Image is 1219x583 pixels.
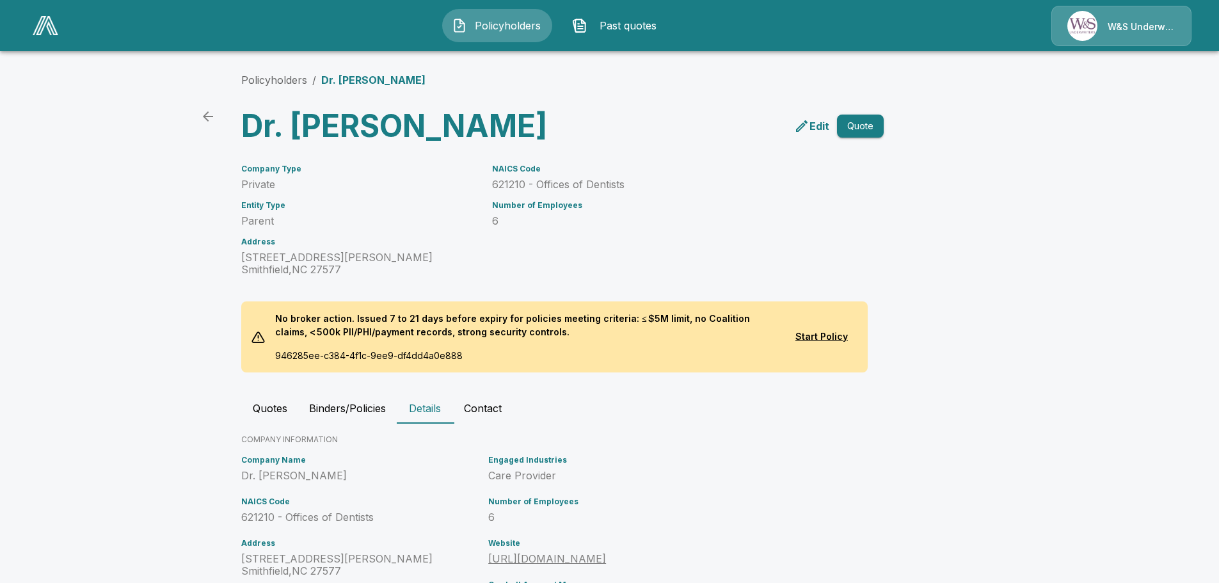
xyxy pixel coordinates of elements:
[809,118,829,134] p: Edit
[492,164,853,173] h6: NAICS Code
[492,201,853,210] h6: Number of Employees
[792,116,832,136] a: edit
[33,16,58,35] img: AA Logo
[488,497,792,506] h6: Number of Employees
[488,470,792,482] p: Care Provider
[837,115,884,138] button: Quote
[562,9,673,42] button: Past quotes IconPast quotes
[241,201,477,210] h6: Entity Type
[786,325,857,349] button: Start Policy
[241,511,484,523] p: 621210 - Offices of Dentists
[396,393,454,424] button: Details
[452,18,467,33] img: Policyholders Icon
[241,393,978,424] div: policyholder tabs
[265,301,786,349] p: No broker action. Issued 7 to 21 days before expiry for policies meeting criteria: ≤ $5M limit, n...
[195,104,221,129] a: back
[488,456,792,465] h6: Engaged Industries
[488,539,792,548] h6: Website
[241,108,557,144] h3: Dr. [PERSON_NAME]
[321,72,426,88] p: Dr. [PERSON_NAME]
[572,18,587,33] img: Past quotes Icon
[454,393,512,424] button: Contact
[241,252,477,276] p: [STREET_ADDRESS][PERSON_NAME] Smithfield , NC 27577
[442,9,552,42] button: Policyholders IconPolicyholders
[241,164,477,173] h6: Company Type
[241,393,299,424] button: Quotes
[488,552,606,565] a: [URL][DOMAIN_NAME]
[241,215,477,227] p: Parent
[299,393,396,424] button: Binders/Policies
[241,497,484,506] h6: NAICS Code
[241,470,484,482] p: Dr. [PERSON_NAME]
[241,434,978,445] p: COMPANY INFORMATION
[241,179,477,191] p: Private
[492,215,853,227] p: 6
[492,179,853,191] p: 621210 - Offices of Dentists
[488,511,792,523] p: 6
[241,74,307,86] a: Policyholders
[265,349,786,372] p: 946285ee-c384-4f1c-9ee9-df4dd4a0e888
[312,72,316,88] li: /
[472,18,543,33] span: Policyholders
[241,553,484,577] p: [STREET_ADDRESS][PERSON_NAME] Smithfield , NC 27577
[241,539,484,548] h6: Address
[593,18,663,33] span: Past quotes
[241,456,484,465] h6: Company Name
[241,237,477,246] h6: Address
[241,72,426,88] nav: breadcrumb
